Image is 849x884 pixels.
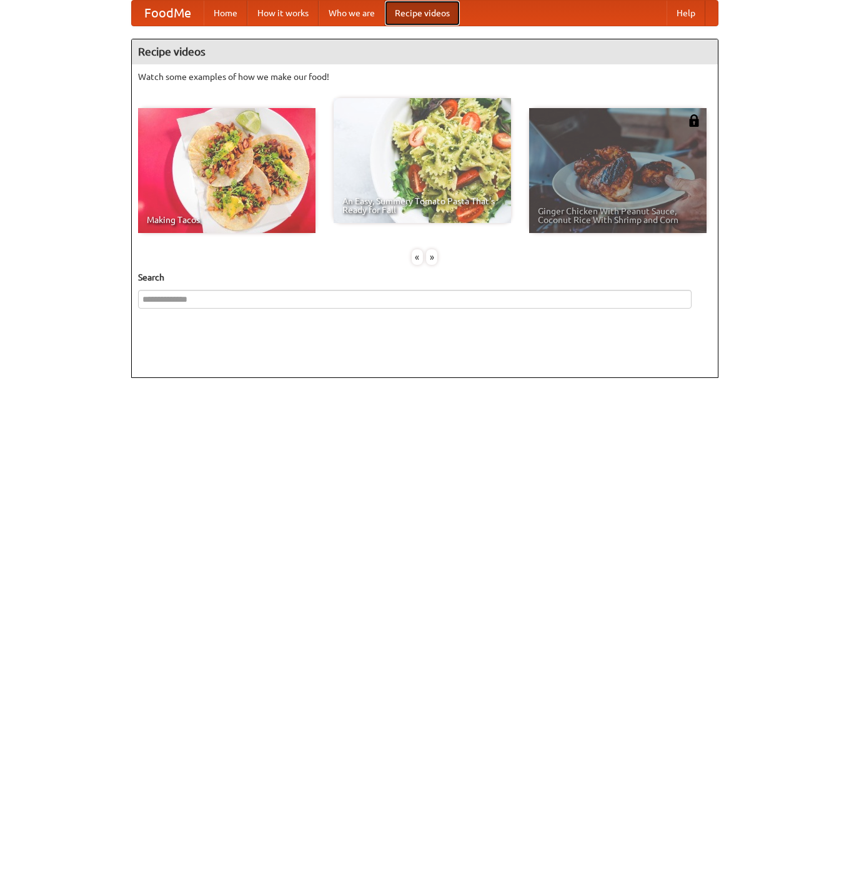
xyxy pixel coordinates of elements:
a: An Easy, Summery Tomato Pasta That's Ready for Fall [334,98,511,223]
span: An Easy, Summery Tomato Pasta That's Ready for Fall [342,197,502,214]
div: « [412,249,423,265]
a: How it works [247,1,319,26]
p: Watch some examples of how we make our food! [138,71,712,83]
h5: Search [138,271,712,284]
a: Help [667,1,705,26]
span: Making Tacos [147,216,307,224]
a: Recipe videos [385,1,460,26]
h4: Recipe videos [132,39,718,64]
div: » [426,249,437,265]
a: Home [204,1,247,26]
a: Making Tacos [138,108,315,233]
a: FoodMe [132,1,204,26]
a: Who we are [319,1,385,26]
img: 483408.png [688,114,700,127]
